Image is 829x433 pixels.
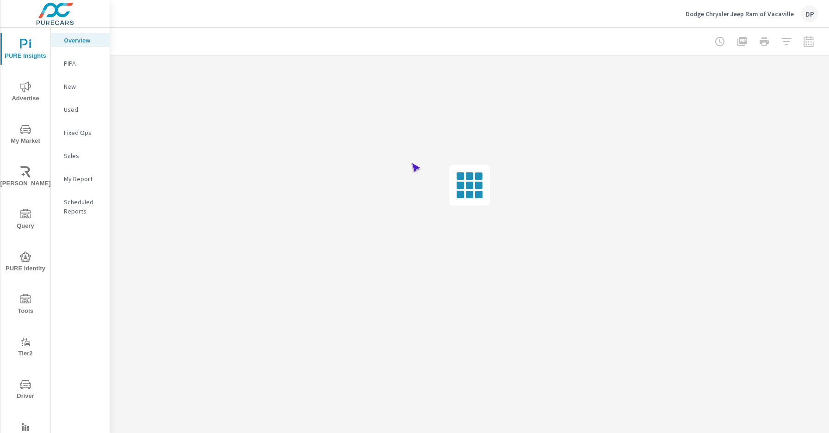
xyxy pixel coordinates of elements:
[3,209,48,232] span: Query
[64,151,102,160] p: Sales
[64,197,102,216] p: Scheduled Reports
[3,81,48,104] span: Advertise
[51,195,110,218] div: Scheduled Reports
[3,251,48,274] span: PURE Identity
[64,128,102,137] p: Fixed Ops
[51,149,110,163] div: Sales
[51,79,110,93] div: New
[801,6,818,22] div: DP
[64,36,102,45] p: Overview
[3,124,48,146] span: My Market
[3,379,48,402] span: Driver
[64,59,102,68] p: PIPA
[3,336,48,359] span: Tier2
[51,172,110,186] div: My Report
[64,174,102,183] p: My Report
[686,10,794,18] p: Dodge Chrysler Jeep Ram of Vacaville
[3,294,48,317] span: Tools
[3,166,48,189] span: [PERSON_NAME]
[64,82,102,91] p: New
[51,126,110,140] div: Fixed Ops
[51,33,110,47] div: Overview
[64,105,102,114] p: Used
[51,103,110,116] div: Used
[51,56,110,70] div: PIPA
[3,39,48,61] span: PURE Insights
